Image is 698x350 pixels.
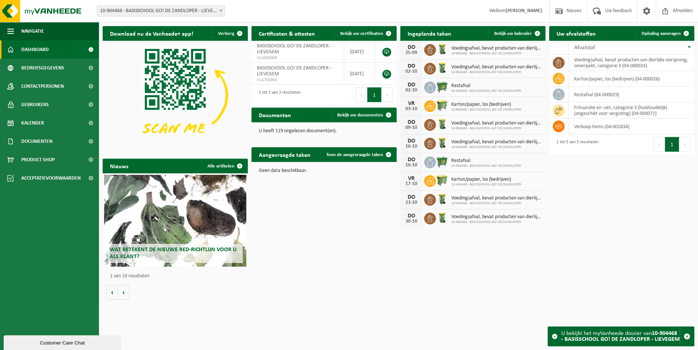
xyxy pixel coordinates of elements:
[436,99,448,112] img: WB-0660-HPE-GN-51
[21,77,64,95] span: Contactpersonen
[436,155,448,168] img: WB-0660-HPE-GN-04
[97,6,225,17] span: 10-904468 - BASISSCHOOL GO! DE ZANDLOPER - LIEVEGEM
[506,8,542,14] strong: [PERSON_NAME]
[404,194,419,200] div: DO
[259,168,389,173] p: Geen data beschikbaar.
[404,69,419,74] div: 02-10
[340,31,383,36] span: Bekijk uw certificaten
[451,126,542,131] span: 10-904468 - BASISSCHOOL GO! DE ZANDLOPER
[21,114,44,132] span: Kalender
[451,83,521,89] span: Restafval
[436,118,448,130] img: WB-0140-HPE-GN-51
[404,63,419,69] div: DO
[103,41,248,150] img: Download de VHEPlus App
[436,174,448,187] img: WB-0660-HPE-GN-51
[367,87,382,102] button: 1
[326,152,383,157] span: Toon de aangevraagde taken
[404,125,419,130] div: 09-10
[404,82,419,88] div: DO
[451,51,542,56] span: 10-904468 - BASISSCHOOL GO! DE ZANDLOPER
[356,87,367,102] button: Previous
[404,219,419,224] div: 30-10
[451,139,542,145] span: Voedingsafval, bevat producten van dierlijke oorsprong, onverpakt, categorie 3
[255,87,301,103] div: 1 tot 2 van 2 resultaten
[636,26,694,41] a: Ophaling aanvragen
[451,70,542,75] span: 10-904468 - BASISSCHOOL GO! DE ZANDLOPER
[21,132,52,151] span: Documenten
[653,137,665,152] button: Previous
[259,129,389,134] p: U heeft 119 ongelezen document(en).
[404,213,419,219] div: DO
[451,89,521,93] span: 10-904468 - BASISSCHOOL GO! DE ZANDLOPER
[334,26,396,41] a: Bekijk uw certificaten
[382,87,393,102] button: Next
[436,43,448,55] img: WB-0140-HPE-GN-51
[97,6,225,16] span: 10-904468 - BASISSCHOOL GO! DE ZANDLOPER - LIEVEGEM
[451,177,521,183] span: Karton/papier, los (bedrijven)
[561,331,680,342] strong: 10-904468 - BASISSCHOOL GO! DE ZANDLOPER - LIEVEGEM
[451,158,521,164] span: Restafval
[257,43,331,55] span: BASISSCHOOL GO! DE ZANDLOPER - LIEVEGEM
[451,195,542,201] span: Voedingsafval, bevat producten van dierlijke oorsprong, onverpakt, categorie 3
[404,107,419,112] div: 03-10
[202,159,247,173] a: Alle artikelen
[344,63,375,85] td: [DATE]
[251,26,322,40] h2: Certificaten & attesten
[21,22,44,40] span: Navigatie
[494,31,532,36] span: Bekijk uw kalender
[436,212,448,224] img: WB-0140-HPE-GN-51
[21,59,64,77] span: Bedrijfsgegevens
[553,136,598,152] div: 1 tot 5 van 5 resultaten
[21,151,55,169] span: Product Shop
[451,220,542,224] span: 10-904468 - BASISSCHOOL GO! DE ZANDLOPER
[488,26,545,41] a: Bekijk uw kalender
[251,108,298,122] h2: Documenten
[451,183,521,187] span: 10-904468 - BASISSCHOOL GO! DE ZANDLOPER
[451,108,521,112] span: 10-904468 - BASISSCHOOL GO! DE ZANDLOPER
[451,214,542,220] span: Voedingsafval, bevat producten van dierlijke oorsprong, onverpakt, categorie 3
[569,71,694,87] td: karton/papier, los (bedrijven) (04-000026)
[404,163,419,168] div: 16-10
[103,159,136,173] h2: Nieuws
[337,113,383,118] span: Bekijk uw documenten
[106,285,118,300] button: Vorige
[451,102,521,108] span: Karton/papier, los (bedrijven)
[404,50,419,55] div: 25-09
[404,181,419,187] div: 17-10
[569,87,694,102] td: restafval (04-000029)
[104,175,246,267] a: Wat betekent de nieuwe RED-richtlijn voor u als klant?
[257,77,338,83] span: VLA706966
[212,26,247,41] button: Verberg
[103,26,201,40] h2: Download nu de Vanheede+ app!
[404,144,419,149] div: 16-10
[400,26,459,40] h2: Ingeplande taken
[569,55,694,71] td: voedingsafval, bevat producten van dierlijke oorsprong, onverpakt, categorie 3 (04-000024)
[451,64,542,70] span: Voedingsafval, bevat producten van dierlijke oorsprong, onverpakt, categorie 3
[451,145,542,149] span: 10-904468 - BASISSCHOOL GO! DE ZANDLOPER
[574,45,595,51] span: Afvalstof
[404,44,419,50] div: DO
[404,157,419,163] div: DO
[257,55,338,61] span: VLA900409
[110,247,236,260] span: Wat betekent de nieuwe RED-richtlijn voor u als klant?
[436,80,448,93] img: WB-0660-HPE-GN-04
[436,193,448,205] img: WB-0140-HPE-GN-51
[451,164,521,168] span: 10-904468 - BASISSCHOOL GO! DE ZANDLOPER
[331,108,396,122] a: Bekijk uw documenten
[404,88,419,93] div: 02-10
[218,31,234,36] span: Verberg
[451,201,542,206] span: 10-904468 - BASISSCHOOL GO! DE ZANDLOPER
[642,31,681,36] span: Ophaling aanvragen
[404,119,419,125] div: DO
[320,147,396,162] a: Toon de aangevraagde taken
[257,65,331,77] span: BASISSCHOOL GO! DE ZANDLOPER - LIEVEGEM
[451,46,542,51] span: Voedingsafval, bevat producten van dierlijke oorsprong, onverpakt, categorie 3
[679,137,691,152] button: Next
[344,41,375,63] td: [DATE]
[436,137,448,149] img: WB-0140-HPE-GN-51
[4,334,122,350] iframe: chat widget
[436,62,448,74] img: WB-0140-HPE-GN-51
[110,274,244,279] p: 1 van 10 resultaten
[569,119,694,134] td: verkoop items (04-001834)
